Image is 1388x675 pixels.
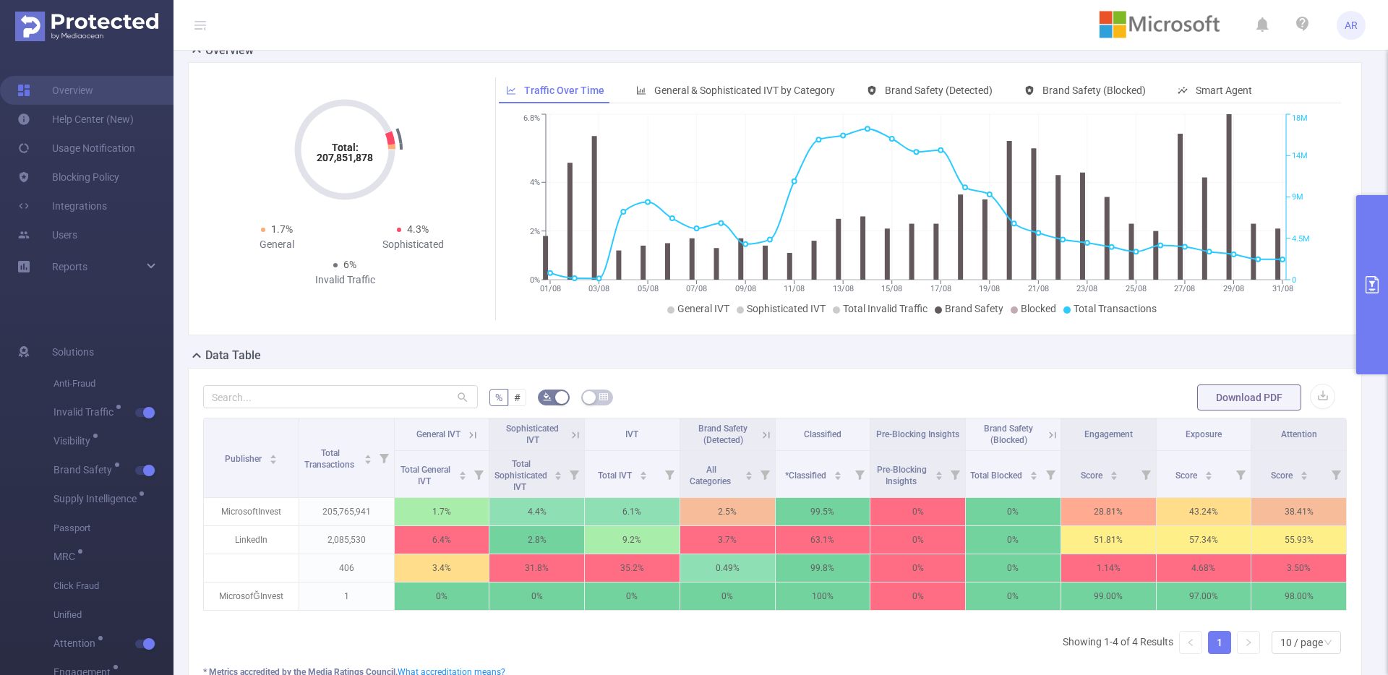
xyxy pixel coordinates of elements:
i: icon: bar-chart [636,85,646,95]
i: icon: right [1244,638,1253,647]
input: Search... [203,385,478,408]
p: 2,085,530 [299,526,394,554]
p: 4.4% [489,498,584,525]
i: Filter menu [659,451,680,497]
p: 3.7% [680,526,775,554]
p: 55.93 % [1251,526,1346,554]
span: Exposure [1186,429,1222,439]
a: 1 [1209,632,1230,653]
tspan: 09/08 [734,284,755,293]
tspan: 207,851,878 [317,152,373,163]
a: Help Center (New) [17,105,134,134]
div: Sort [364,452,372,461]
p: 63.1% [776,526,870,554]
tspan: 23/08 [1076,284,1097,293]
tspan: 27/08 [1174,284,1195,293]
p: 0% [870,498,965,525]
span: 4.3% [407,223,429,235]
i: icon: caret-up [1205,469,1213,473]
p: MicrosofĞInvest [204,582,299,610]
p: 0% [680,582,775,610]
span: Pre-Blocking Insights [877,465,927,486]
p: 0.49% [680,554,775,582]
p: 51.81 % [1061,526,1156,554]
i: icon: caret-up [1029,469,1037,473]
i: icon: caret-down [269,458,277,463]
tspan: 2% [530,227,540,236]
li: 1 [1208,631,1231,654]
div: Sort [554,469,562,478]
p: 0% [966,554,1061,582]
span: Total Sophisticated IVT [494,459,547,492]
p: 2.5% [680,498,775,525]
i: icon: caret-down [364,458,372,463]
span: General & Sophisticated IVT by Category [654,85,835,96]
span: Brand Safety (Detected) [885,85,993,96]
i: icon: caret-up [1110,469,1118,473]
p: 0% [870,554,965,582]
p: MicrosoftInvest [204,498,299,525]
p: LinkedIn [204,526,299,554]
i: icon: bg-colors [543,392,552,401]
tspan: 05/08 [637,284,658,293]
p: 38.41 % [1251,498,1346,525]
i: icon: caret-down [459,474,467,478]
p: 0% [966,526,1061,554]
tspan: 03/08 [588,284,609,293]
a: Users [17,220,77,249]
span: Brand Safety (Blocked) [984,424,1033,445]
span: Score [1271,470,1295,481]
p: 2.8% [489,526,584,554]
tspan: Total: [332,142,359,153]
p: 205,765,941 [299,498,394,525]
p: 3.50 % [1251,554,1346,582]
span: % [495,392,502,403]
div: Sort [1029,469,1038,478]
i: icon: table [599,392,608,401]
div: Sort [269,452,278,461]
span: Sophisticated IVT [506,424,559,445]
i: icon: left [1186,638,1195,647]
p: 0% [870,526,965,554]
i: Filter menu [755,451,775,497]
tspan: 18M [1292,114,1308,124]
i: icon: caret-down [1029,474,1037,478]
span: Anti-Fraud [53,369,173,398]
p: 6.4% [395,526,489,554]
p: 98.00 % [1251,582,1346,610]
img: Protected Media [15,12,158,41]
span: Total Blocked [970,470,1024,481]
span: Traffic Over Time [524,85,604,96]
span: Brand Safety (Blocked) [1042,85,1146,96]
p: 35.2% [585,554,680,582]
tspan: 21/08 [1027,284,1048,293]
tspan: 14M [1292,151,1308,160]
i: Filter menu [1230,451,1251,497]
span: General IVT [416,429,460,439]
i: icon: caret-up [935,469,943,473]
span: Blocked [1021,303,1056,314]
span: Total Invalid Traffic [843,303,928,314]
tspan: 19/08 [979,284,1000,293]
p: 99.00 % [1061,582,1156,610]
span: Total IVT [598,470,634,481]
div: Sophisticated [345,237,481,252]
li: Showing 1-4 of 4 Results [1063,631,1173,654]
p: 1.14 % [1061,554,1156,582]
span: Brand Safety [945,303,1003,314]
tspan: 29/08 [1222,284,1243,293]
p: 99.5% [776,498,870,525]
i: Filter menu [468,451,489,497]
div: 10 / page [1280,632,1323,653]
i: icon: caret-up [364,452,372,457]
span: Brand Safety (Detected) [698,424,747,445]
tspan: 25/08 [1125,284,1146,293]
tspan: 4.5M [1292,234,1310,244]
h2: Data Table [205,347,261,364]
i: icon: caret-down [834,474,841,478]
div: Sort [639,469,648,478]
tspan: 11/08 [784,284,805,293]
p: 0% [585,582,680,610]
div: Sort [458,469,467,478]
span: Solutions [52,337,94,366]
